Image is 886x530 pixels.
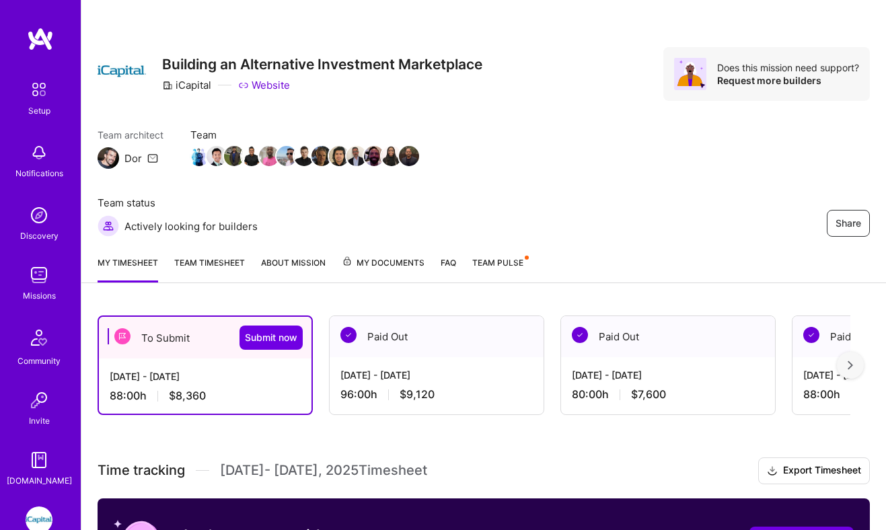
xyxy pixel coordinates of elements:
[23,321,55,354] img: Community
[364,146,384,166] img: Team Member Avatar
[261,256,326,282] a: About Mission
[243,145,260,167] a: Team Member Avatar
[162,78,211,92] div: iCapital
[124,219,258,233] span: Actively looking for builders
[260,145,278,167] a: Team Member Avatar
[400,145,418,167] a: Team Member Avatar
[224,146,244,166] img: Team Member Avatar
[225,145,243,167] a: Team Member Avatar
[20,229,59,243] div: Discovery
[98,256,158,282] a: My timesheet
[110,389,301,403] div: 88:00 h
[330,316,544,357] div: Paid Out
[26,139,52,166] img: bell
[29,414,50,428] div: Invite
[15,166,63,180] div: Notifications
[803,327,819,343] img: Paid Out
[207,146,227,166] img: Team Member Avatar
[848,361,853,370] img: right
[98,215,119,237] img: Actively looking for builders
[311,146,332,166] img: Team Member Avatar
[836,217,861,230] span: Share
[190,145,208,167] a: Team Member Avatar
[98,128,163,142] span: Team architect
[26,387,52,414] img: Invite
[189,146,209,166] img: Team Member Avatar
[381,146,402,166] img: Team Member Avatar
[220,462,427,479] span: [DATE] - [DATE] , 2025 Timesheet
[124,151,142,165] div: Dor
[25,75,53,104] img: setup
[26,202,52,229] img: discovery
[26,447,52,474] img: guide book
[28,104,50,118] div: Setup
[340,368,533,382] div: [DATE] - [DATE]
[295,145,313,167] a: Team Member Avatar
[99,317,311,358] div: To Submit
[717,74,859,87] div: Request more builders
[758,457,870,484] button: Export Timesheet
[399,146,419,166] img: Team Member Avatar
[340,327,357,343] img: Paid Out
[313,145,330,167] a: Team Member Avatar
[98,147,119,169] img: Team Architect
[561,316,775,357] div: Paid Out
[717,61,859,74] div: Does this mission need support?
[27,27,54,51] img: logo
[23,289,56,303] div: Missions
[342,256,424,270] span: My Documents
[383,145,400,167] a: Team Member Avatar
[7,474,72,488] div: [DOMAIN_NAME]
[572,387,764,402] div: 80:00 h
[674,58,706,90] img: Avatar
[190,128,418,142] span: Team
[346,146,367,166] img: Team Member Avatar
[827,210,870,237] button: Share
[162,80,173,91] i: icon CompanyGray
[147,153,158,163] i: icon Mail
[472,258,523,268] span: Team Pulse
[26,262,52,289] img: teamwork
[342,256,424,282] a: My Documents
[239,326,303,350] button: Submit now
[114,328,131,344] img: To Submit
[330,145,348,167] a: Team Member Avatar
[767,464,778,478] i: icon Download
[441,256,456,282] a: FAQ
[572,327,588,343] img: Paid Out
[162,56,482,73] h3: Building an Alternative Investment Marketplace
[472,256,527,282] a: Team Pulse
[17,354,61,368] div: Community
[572,368,764,382] div: [DATE] - [DATE]
[110,369,301,383] div: [DATE] - [DATE]
[259,146,279,166] img: Team Member Avatar
[276,146,297,166] img: Team Member Avatar
[174,256,245,282] a: Team timesheet
[245,331,297,344] span: Submit now
[365,145,383,167] a: Team Member Avatar
[340,387,533,402] div: 96:00 h
[98,196,258,210] span: Team status
[348,145,365,167] a: Team Member Avatar
[208,145,225,167] a: Team Member Avatar
[98,462,185,479] span: Time tracking
[98,47,146,96] img: Company Logo
[238,78,290,92] a: Website
[400,387,435,402] span: $9,120
[294,146,314,166] img: Team Member Avatar
[169,389,206,403] span: $8,360
[278,145,295,167] a: Team Member Avatar
[631,387,666,402] span: $7,600
[242,146,262,166] img: Team Member Avatar
[329,146,349,166] img: Team Member Avatar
